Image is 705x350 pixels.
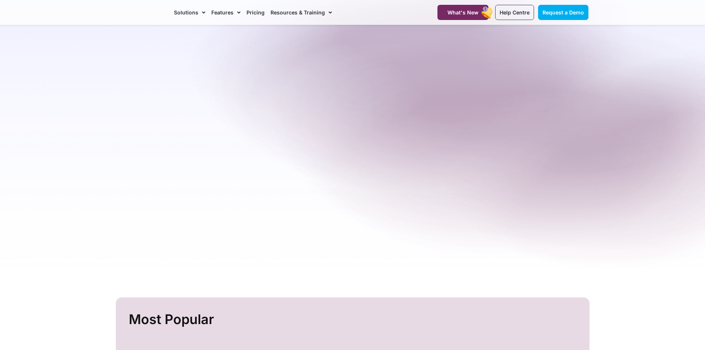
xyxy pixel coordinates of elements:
img: CareMaster Logo [117,7,167,18]
span: Request a Demo [543,9,584,16]
span: Help Centre [500,9,530,16]
a: Request a Demo [538,5,588,20]
a: What's New [437,5,489,20]
h2: Most Popular [129,309,578,330]
span: What's New [447,9,479,16]
a: Help Centre [495,5,534,20]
